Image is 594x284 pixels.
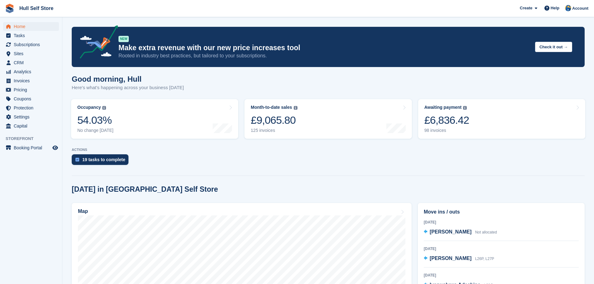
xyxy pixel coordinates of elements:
[3,85,59,94] a: menu
[424,105,462,110] div: Awaiting payment
[118,43,530,52] p: Make extra revenue with our new price increases tool
[3,122,59,130] a: menu
[424,272,579,278] div: [DATE]
[5,4,14,13] img: stora-icon-8386f47178a22dfd0bd8f6a31ec36ba5ce8667c1dd55bd0f319d3a0aa187defe.svg
[71,99,238,139] a: Occupancy 54.03% No change [DATE]
[424,228,497,236] a: [PERSON_NAME] Not allocated
[463,106,467,110] img: icon-info-grey-7440780725fd019a000dd9b08b2336e03edf1995a4989e88bcd33f0948082b44.svg
[14,31,51,40] span: Tasks
[14,143,51,152] span: Booking Portal
[565,5,571,11] img: Hull Self Store
[14,49,51,58] span: Sites
[3,94,59,103] a: menu
[72,84,184,91] p: Here's what's happening across your business [DATE]
[3,58,59,67] a: menu
[551,5,559,11] span: Help
[3,143,59,152] a: menu
[82,157,125,162] div: 19 tasks to complete
[75,158,79,161] img: task-75834270c22a3079a89374b754ae025e5fb1db73e45f91037f5363f120a921f8.svg
[14,76,51,85] span: Invoices
[14,103,51,112] span: Protection
[3,67,59,76] a: menu
[424,246,579,252] div: [DATE]
[51,144,59,152] a: Preview store
[14,94,51,103] span: Coupons
[572,5,588,12] span: Account
[294,106,297,110] img: icon-info-grey-7440780725fd019a000dd9b08b2336e03edf1995a4989e88bcd33f0948082b44.svg
[251,114,297,127] div: £9,065.80
[424,208,579,216] h2: Move ins / outs
[418,99,585,139] a: Awaiting payment £6,836.42 98 invoices
[72,75,184,83] h1: Good morning, Hull
[14,58,51,67] span: CRM
[424,128,469,133] div: 98 invoices
[520,5,532,11] span: Create
[14,122,51,130] span: Capital
[17,3,56,13] a: Hull Self Store
[77,128,113,133] div: No change [DATE]
[424,219,579,225] div: [DATE]
[3,40,59,49] a: menu
[77,114,113,127] div: 54.03%
[3,76,59,85] a: menu
[75,25,118,61] img: price-adjustments-announcement-icon-8257ccfd72463d97f412b2fc003d46551f7dbcb40ab6d574587a9cd5c0d94...
[14,113,51,121] span: Settings
[6,136,62,142] span: Storefront
[251,105,292,110] div: Month-to-date sales
[14,67,51,76] span: Analytics
[3,103,59,112] a: menu
[72,154,132,168] a: 19 tasks to complete
[424,114,469,127] div: £6,836.42
[251,128,297,133] div: 125 invoices
[72,148,585,152] p: ACTIONS
[424,255,494,263] a: [PERSON_NAME] L26P, L27P
[14,85,51,94] span: Pricing
[102,106,106,110] img: icon-info-grey-7440780725fd019a000dd9b08b2336e03edf1995a4989e88bcd33f0948082b44.svg
[72,185,218,194] h2: [DATE] in [GEOGRAPHIC_DATA] Self Store
[118,52,530,59] p: Rooted in industry best practices, but tailored to your subscriptions.
[244,99,412,139] a: Month-to-date sales £9,065.80 125 invoices
[14,40,51,49] span: Subscriptions
[430,256,471,261] span: [PERSON_NAME]
[475,230,497,234] span: Not allocated
[430,229,471,234] span: [PERSON_NAME]
[118,36,129,42] div: NEW
[3,49,59,58] a: menu
[3,113,59,121] a: menu
[77,105,101,110] div: Occupancy
[475,257,494,261] span: L26P, L27P
[3,31,59,40] a: menu
[78,209,88,214] h2: Map
[535,42,572,52] button: Check it out →
[14,22,51,31] span: Home
[3,22,59,31] a: menu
